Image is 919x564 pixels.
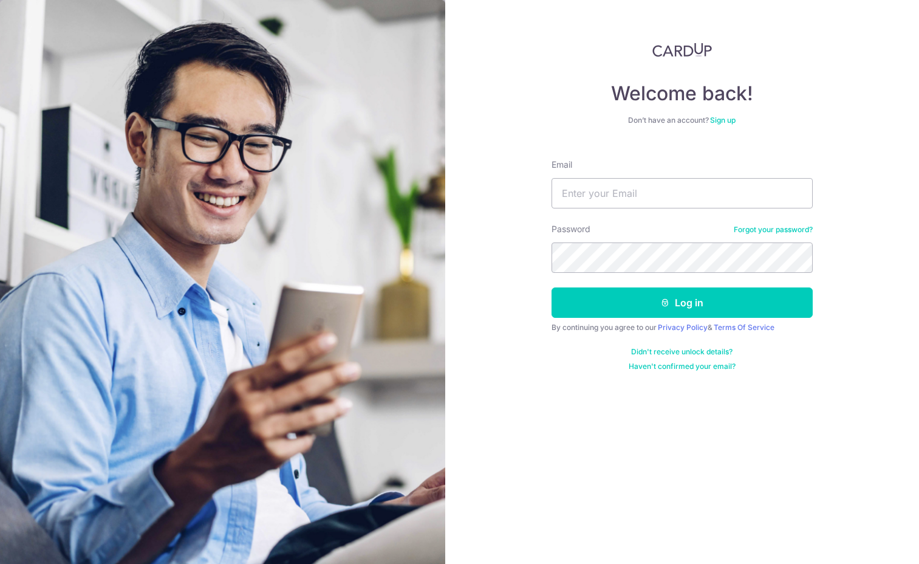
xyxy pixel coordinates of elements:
[658,323,708,332] a: Privacy Policy
[552,81,813,106] h4: Welcome back!
[552,323,813,332] div: By continuing you agree to our &
[734,225,813,235] a: Forgot your password?
[710,115,736,125] a: Sign up
[552,159,572,171] label: Email
[652,43,712,57] img: CardUp Logo
[552,223,590,235] label: Password
[714,323,774,332] a: Terms Of Service
[552,115,813,125] div: Don’t have an account?
[552,287,813,318] button: Log in
[629,362,736,371] a: Haven't confirmed your email?
[631,347,733,357] a: Didn't receive unlock details?
[552,178,813,208] input: Enter your Email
